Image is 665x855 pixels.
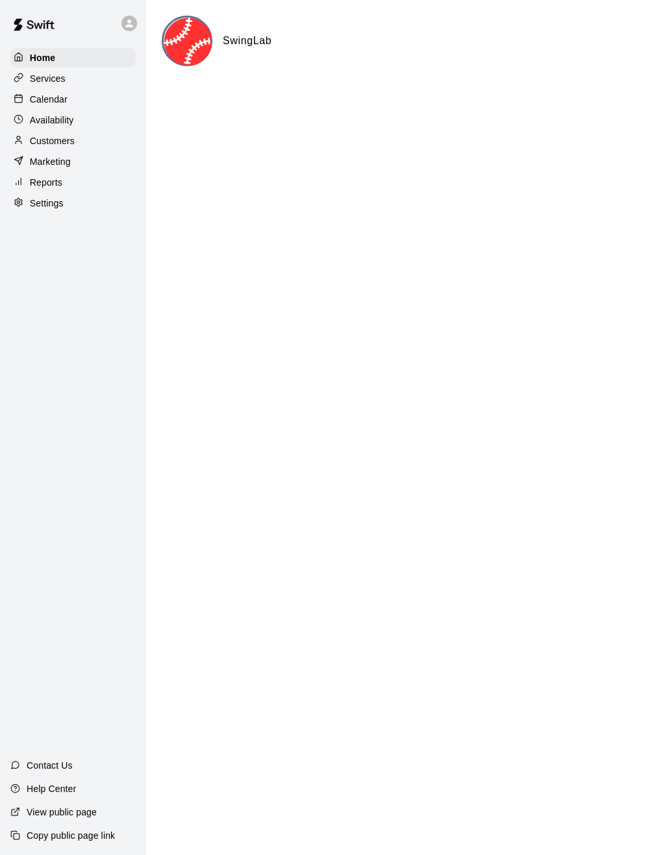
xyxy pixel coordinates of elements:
a: Reports [10,173,136,192]
a: Services [10,69,136,88]
img: SwingLab logo [164,18,212,66]
p: Customers [30,134,75,147]
p: Services [30,72,66,85]
a: Calendar [10,90,136,109]
p: Availability [30,114,74,127]
p: Copy public page link [27,829,115,842]
p: Help Center [27,782,76,795]
a: Settings [10,193,136,213]
h6: SwingLab [223,32,271,49]
a: Customers [10,131,136,151]
p: View public page [27,806,97,819]
a: Availability [10,110,136,130]
p: Reports [30,176,62,189]
p: Home [30,51,56,64]
p: Calendar [30,93,68,106]
p: Marketing [30,155,71,168]
a: Home [10,48,136,68]
p: Contact Us [27,759,73,772]
p: Settings [30,197,64,210]
a: Marketing [10,152,136,171]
